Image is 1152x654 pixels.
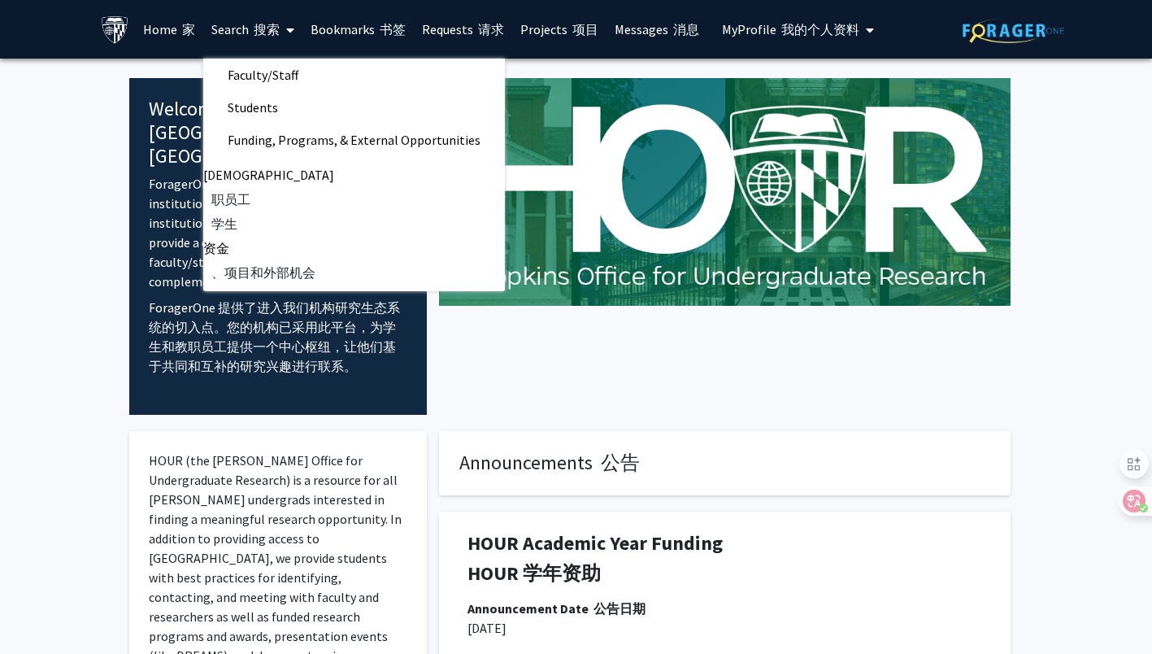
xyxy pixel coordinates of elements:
[203,187,505,211] a: 职员工
[414,1,512,58] a: Requests 请求
[467,618,982,638] p: [DATE]
[606,1,707,58] a: Messages 消息
[12,581,69,642] iframe: Chat
[149,174,408,382] p: ForagerOne provides an entry point into our institution’s research ecosystem. Your institution ha...
[302,1,414,58] a: Bookmarks 书签
[781,21,859,37] font: 我的个人资料
[203,95,505,120] a: Students
[211,216,237,232] span: 学生
[203,1,302,58] a: Search
[673,21,699,37] font: 消息
[254,21,280,37] font: 搜索
[593,600,646,617] font: 公告日期
[439,78,1011,306] img: Cover Image
[572,21,598,37] font: 项目
[149,120,407,168] font: 欢迎来到 [GEOGRAPHIC_DATA]
[149,98,408,168] h4: Welcome to [GEOGRAPHIC_DATA]
[203,59,323,91] span: Faculty/Staff
[601,450,640,475] font: 公告
[203,167,505,281] font: [DEMOGRAPHIC_DATA] 资金
[203,128,505,152] a: Funding, Programs, & External Opportunities
[467,560,601,586] font: HOUR 学年资助
[478,21,504,37] font: 请求
[211,264,315,281] span: 、项目和外部机会
[722,21,859,37] span: My Profile
[149,299,400,374] font: ForagerOne 提供了进入我们机构研究生态系统的切入点。您的机构已采用此平台，为学生和教职员工提供一个中心枢纽，让他们基于共同和互补的研究兴趣进行联系。
[963,18,1064,43] img: ForagerOne Logo
[512,1,606,58] a: Projects 项目
[203,211,505,236] a: 学生
[203,260,505,285] a: 、项目和外部机会
[203,124,505,156] span: Funding, Programs, & External Opportunities
[135,1,203,58] a: Home 家
[203,91,302,124] span: Students
[182,21,195,37] font: 家
[101,15,129,44] img: Johns Hopkins University Logo
[203,63,505,87] a: Faculty/Staff
[380,21,406,37] font: 书签
[467,532,982,592] h1: HOUR Academic Year Funding
[467,599,982,618] div: Announcement Date
[459,451,990,475] h4: Announcements
[211,191,250,207] span: 职员工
